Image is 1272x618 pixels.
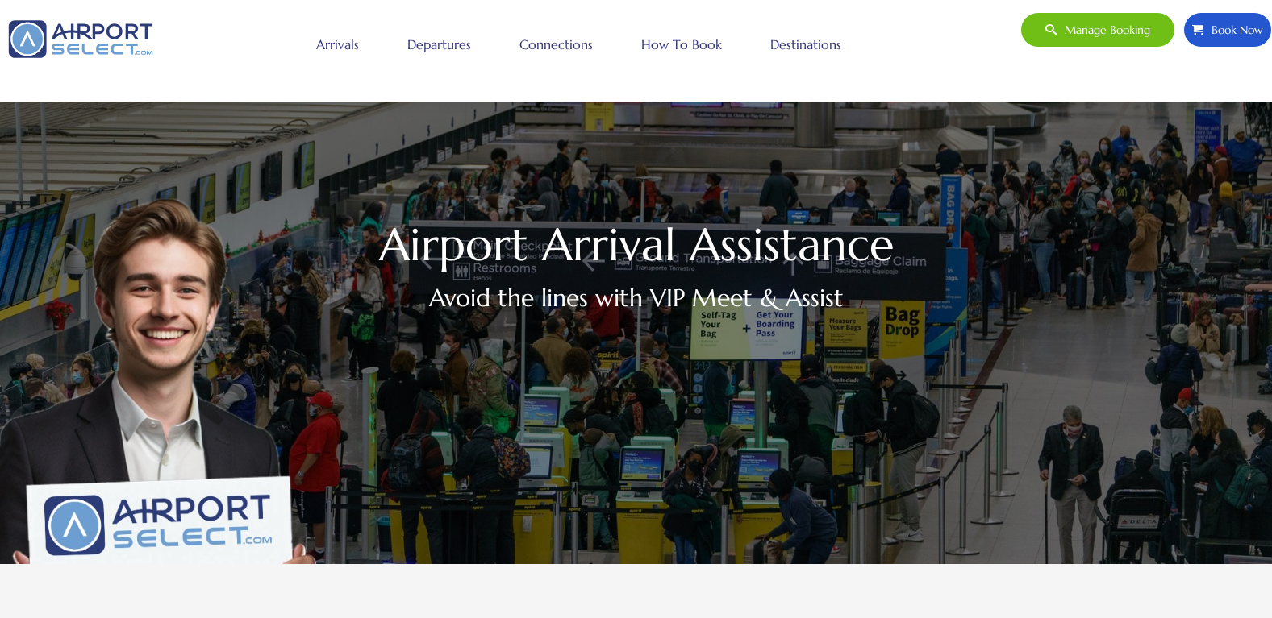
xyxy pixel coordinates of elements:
[312,24,363,64] a: Arrivals
[766,24,845,64] a: Destinations
[110,226,1162,263] h1: Airport Arrival Assistance
[1183,12,1272,48] a: Book Now
[637,24,726,64] a: How to book
[110,280,1162,316] h2: Avoid the lines with VIP Meet & Assist
[1203,13,1263,47] span: Book Now
[403,24,475,64] a: Departures
[1057,13,1150,47] span: Manage booking
[1020,12,1175,48] a: Manage booking
[515,24,597,64] a: Connections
